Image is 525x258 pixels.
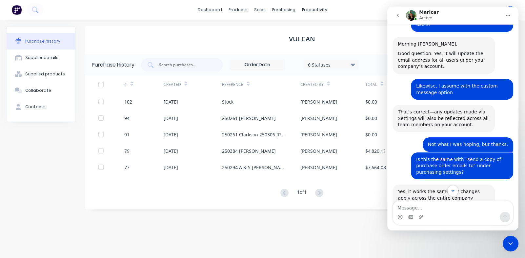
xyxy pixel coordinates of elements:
div: [PERSON_NAME] [300,115,337,122]
div: 79 [124,148,130,154]
div: [PERSON_NAME] [300,131,337,138]
button: Supplier details [7,50,75,66]
div: 6 Statuses [308,61,355,68]
div: [DATE] [164,115,178,122]
div: $4,820.11 [365,148,386,154]
div: 250261 Clarkson 250306 [PERSON_NAME] stock Sheds [222,131,287,138]
div: [PERSON_NAME] [300,148,337,154]
div: settings [449,5,473,15]
div: products [225,5,251,15]
div: 94 [124,115,130,122]
button: Collaborate [7,82,75,99]
div: 102 [124,98,132,105]
img: Factory [12,5,22,15]
div: Reference [222,82,243,88]
div: Purchase history [25,38,60,44]
div: 91 [124,131,130,138]
div: Collaborate [25,88,51,93]
a: dashboard [194,5,225,15]
div: 250261 [PERSON_NAME] [222,115,276,122]
h1: Vulcan [289,35,315,43]
input: Order Date [230,60,285,70]
iframe: Intercom live chat [387,7,518,230]
div: Supplier details [25,55,58,61]
div: 250384 [PERSON_NAME] [222,148,276,154]
div: productivity [299,5,331,15]
input: Search purchases... [158,62,213,68]
div: [DATE] [164,164,178,171]
iframe: Intercom live chat [503,236,518,251]
div: [DATE] [164,131,178,138]
div: [PERSON_NAME] [300,98,337,105]
div: [DATE] [164,98,178,105]
div: 77 [124,164,130,171]
div: [DATE] [164,148,178,154]
div: $0.00 [365,115,377,122]
div: # [124,82,127,88]
button: Purchase history [7,33,75,50]
div: $0.00 [365,131,377,138]
div: Created By [300,82,324,88]
div: Purchase History [92,61,134,69]
div: $0.00 [365,98,377,105]
div: purchasing [269,5,299,15]
div: Stock [222,98,233,105]
div: Supplied products [25,71,65,77]
button: Supplied products [7,66,75,82]
div: Contacts [25,104,46,110]
button: Contacts [7,99,75,115]
div: $7,664.08 [365,164,386,171]
div: 250294 A & S [PERSON_NAME] [222,164,287,171]
div: 1 of 1 [297,189,307,198]
div: Total [365,82,377,88]
div: [PERSON_NAME] [300,164,337,171]
div: Created [164,82,181,88]
div: sales [251,5,269,15]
